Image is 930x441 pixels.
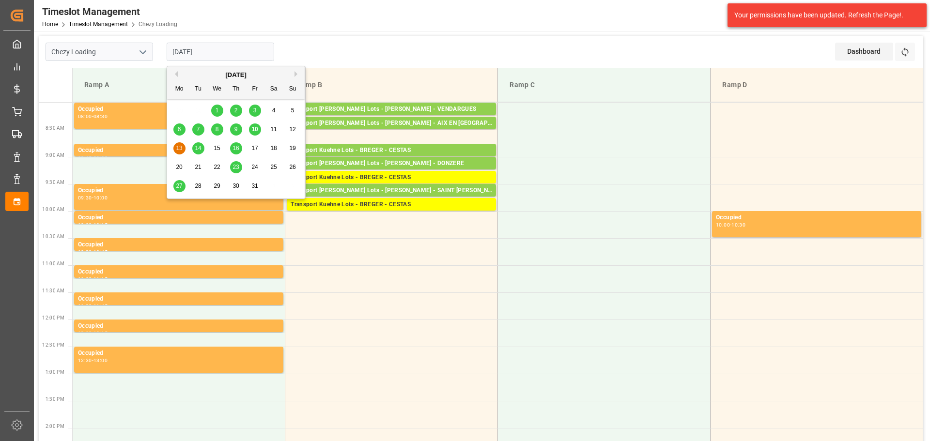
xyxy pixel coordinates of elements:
[93,223,108,227] div: 10:15
[46,43,153,61] input: Type to search/select
[251,126,258,133] span: 10
[268,161,280,173] div: Choose Saturday, October 25th, 2025
[78,304,92,308] div: 11:30
[92,250,93,254] div: -
[42,261,64,266] span: 11:00 AM
[232,145,239,152] span: 16
[92,155,93,160] div: -
[92,223,93,227] div: -
[291,107,294,114] span: 5
[270,126,277,133] span: 11
[249,180,261,192] div: Choose Friday, October 31st, 2025
[268,105,280,117] div: Choose Saturday, October 4th, 2025
[46,125,64,131] span: 8:30 AM
[46,396,64,402] span: 1:30 PM
[46,424,64,429] span: 2:00 PM
[835,43,893,61] div: Dashboard
[46,369,64,375] span: 1:00 PM
[92,331,93,335] div: -
[42,207,64,212] span: 10:00 AM
[730,223,731,227] div: -
[173,83,186,95] div: Mo
[291,196,492,204] div: Pallets: 4,TU: 56,City: [GEOGRAPHIC_DATA][PERSON_NAME],Arrival: [DATE] 00:00:00
[230,142,242,154] div: Choose Thursday, October 16th, 2025
[291,182,492,191] div: Pallets: 1,TU: 225,City: [GEOGRAPHIC_DATA],Arrival: [DATE] 00:00:00
[230,180,242,192] div: Choose Thursday, October 30th, 2025
[78,294,279,304] div: Occupied
[92,114,93,119] div: -
[230,83,242,95] div: Th
[167,43,274,61] input: DD-MM-YYYY
[78,114,92,119] div: 08:00
[734,10,913,20] div: Your permissions have been updated. Refresh the Page!.
[294,71,300,77] button: Next Month
[287,161,299,173] div: Choose Sunday, October 26th, 2025
[211,161,223,173] div: Choose Wednesday, October 22nd, 2025
[42,234,64,239] span: 10:30 AM
[230,123,242,136] div: Choose Thursday, October 9th, 2025
[506,76,702,94] div: Ramp C
[92,277,93,281] div: -
[251,145,258,152] span: 17
[78,223,92,227] div: 10:00
[249,83,261,95] div: Fr
[291,168,492,177] div: Pallets: 3,TU: 56,City: DONZERE,Arrival: [DATE] 00:00:00
[173,123,186,136] div: Choose Monday, October 6th, 2025
[289,145,295,152] span: 19
[249,105,261,117] div: Choose Friday, October 3rd, 2025
[93,155,108,160] div: 09:00
[46,152,64,158] span: 9:00 AM
[195,182,201,189] span: 28
[178,126,181,133] span: 6
[78,146,279,155] div: Occupied
[176,145,182,152] span: 13
[211,142,223,154] div: Choose Wednesday, October 15th, 2025
[195,164,201,170] span: 21
[93,114,108,119] div: 08:30
[78,277,92,281] div: 11:00
[78,331,92,335] div: 12:00
[192,83,204,95] div: Tu
[214,182,220,189] span: 29
[216,126,219,133] span: 8
[42,21,58,28] a: Home
[268,142,280,154] div: Choose Saturday, October 18th, 2025
[291,159,492,168] div: Transport [PERSON_NAME] Lots - [PERSON_NAME] - DONZERE
[69,21,128,28] a: Timeslot Management
[78,186,279,196] div: Occupied
[270,145,277,152] span: 18
[291,186,492,196] div: Transport [PERSON_NAME] Lots - [PERSON_NAME] - SAINT [PERSON_NAME] FALLAVIER
[93,358,108,363] div: 13:00
[197,126,200,133] span: 7
[92,358,93,363] div: -
[716,213,917,223] div: Occupied
[42,342,64,348] span: 12:30 PM
[291,155,492,164] div: Pallets: ,TU: 10,City: CESTAS,Arrival: [DATE] 00:00:00
[173,180,186,192] div: Choose Monday, October 27th, 2025
[268,123,280,136] div: Choose Saturday, October 11th, 2025
[291,210,492,218] div: Pallets: ,TU: 64,City: CESTAS,Arrival: [DATE] 00:00:00
[192,161,204,173] div: Choose Tuesday, October 21st, 2025
[80,76,277,94] div: Ramp A
[172,71,178,77] button: Previous Month
[291,146,492,155] div: Transport Kuehne Lots - BREGER - CESTAS
[234,126,238,133] span: 9
[167,70,305,80] div: [DATE]
[249,161,261,173] div: Choose Friday, October 24th, 2025
[192,180,204,192] div: Choose Tuesday, October 28th, 2025
[249,142,261,154] div: Choose Friday, October 17th, 2025
[234,107,238,114] span: 2
[291,105,492,114] div: Transport [PERSON_NAME] Lots - [PERSON_NAME] - VENDARGUES
[78,250,92,254] div: 10:30
[216,107,219,114] span: 1
[268,83,280,95] div: Sa
[173,142,186,154] div: Choose Monday, October 13th, 2025
[93,277,108,281] div: 11:15
[211,123,223,136] div: Choose Wednesday, October 8th, 2025
[78,321,279,331] div: Occupied
[230,105,242,117] div: Choose Thursday, October 2nd, 2025
[291,200,492,210] div: Transport Kuehne Lots - BREGER - CESTAS
[42,315,64,320] span: 12:00 PM
[211,105,223,117] div: Choose Wednesday, October 1st, 2025
[46,180,64,185] span: 9:30 AM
